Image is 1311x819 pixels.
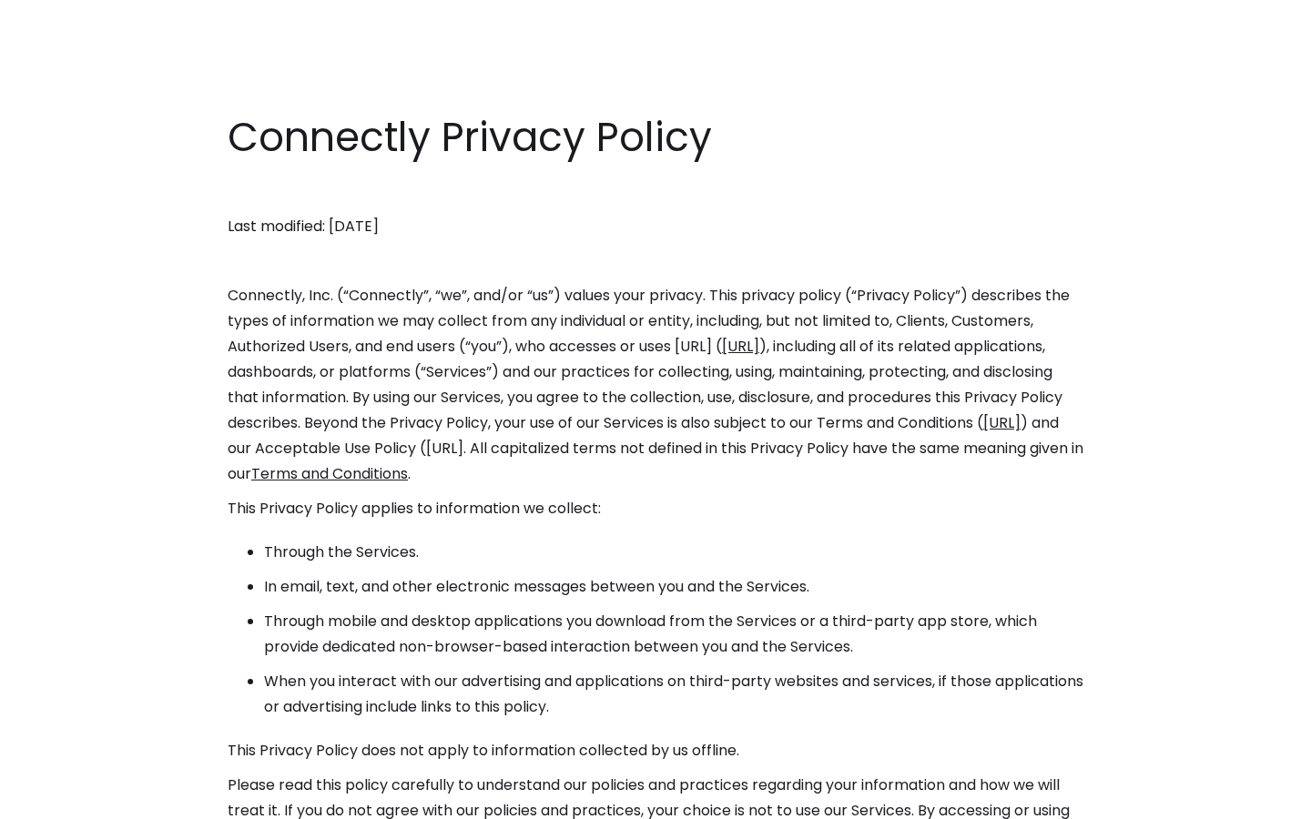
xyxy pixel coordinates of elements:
[228,179,1083,205] p: ‍
[228,214,1083,239] p: Last modified: [DATE]
[264,540,1083,565] li: Through the Services.
[251,463,408,484] a: Terms and Conditions
[264,574,1083,600] li: In email, text, and other electronic messages between you and the Services.
[264,669,1083,720] li: When you interact with our advertising and applications on third-party websites and services, if ...
[722,336,759,357] a: [URL]
[228,109,1083,166] h1: Connectly Privacy Policy
[228,248,1083,274] p: ‍
[264,609,1083,660] li: Through mobile and desktop applications you download from the Services or a third-party app store...
[228,496,1083,521] p: This Privacy Policy applies to information we collect:
[983,412,1021,433] a: [URL]
[228,738,1083,763] p: This Privacy Policy does not apply to information collected by us offline.
[228,283,1083,487] p: Connectly, Inc. (“Connectly”, “we”, and/or “us”) values your privacy. This privacy policy (“Priva...
[36,787,109,813] ul: Language list
[18,785,109,813] aside: Language selected: English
